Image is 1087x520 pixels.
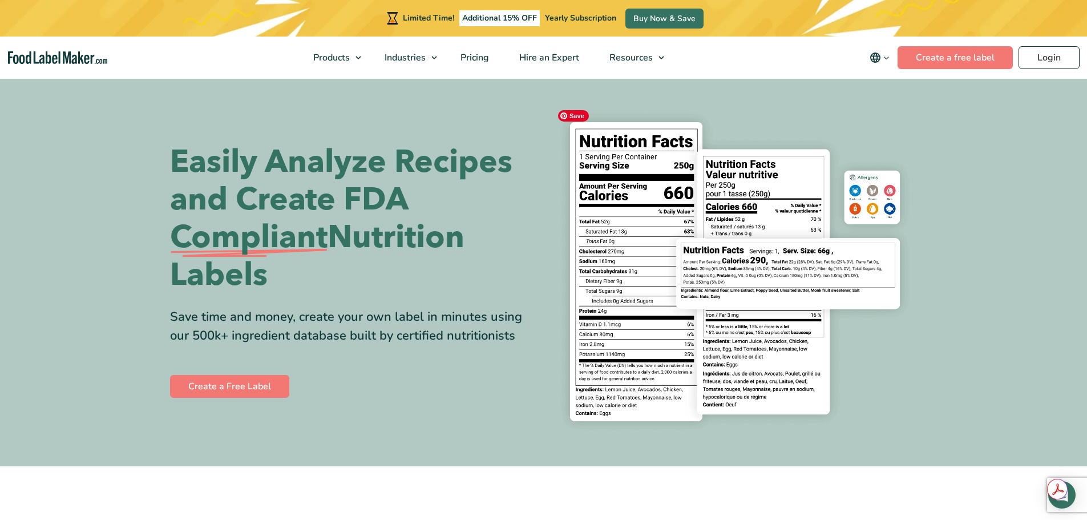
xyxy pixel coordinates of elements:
span: Save [558,110,589,122]
span: Resources [606,51,654,64]
span: Additional 15% OFF [459,10,540,26]
span: Limited Time! [403,13,454,23]
a: Pricing [446,37,502,79]
a: Products [298,37,367,79]
span: Pricing [457,51,490,64]
a: Resources [595,37,670,79]
a: Create a free label [898,46,1013,69]
span: Industries [381,51,427,64]
span: Yearly Subscription [545,13,616,23]
span: Hire an Expert [516,51,580,64]
a: Industries [370,37,443,79]
span: Products [310,51,351,64]
a: Buy Now & Save [625,9,704,29]
div: Save time and money, create your own label in minutes using our 500k+ ingredient database built b... [170,308,535,345]
h1: Easily Analyze Recipes and Create FDA Nutrition Labels [170,143,535,294]
a: Login [1019,46,1080,69]
a: Hire an Expert [504,37,592,79]
span: Compliant [170,219,328,256]
a: Create a Free Label [170,375,289,398]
